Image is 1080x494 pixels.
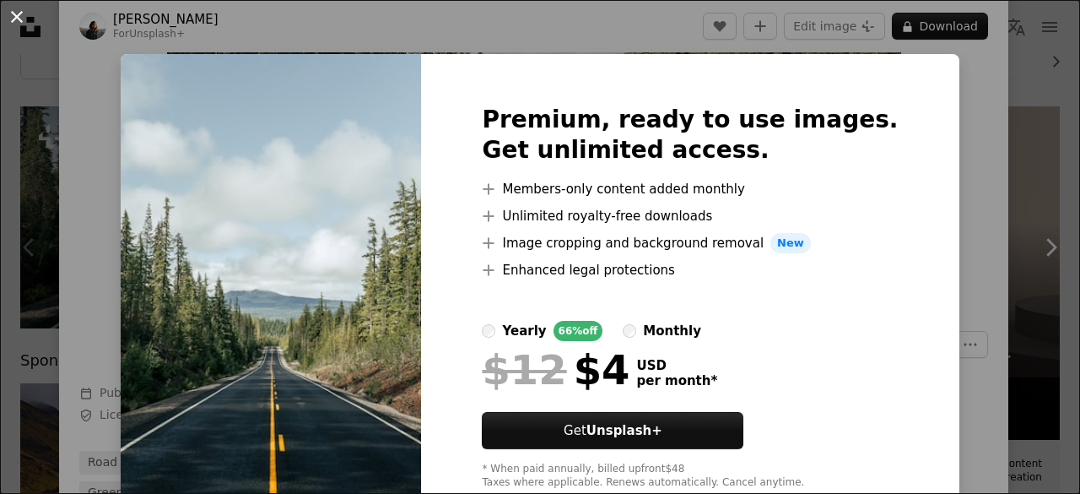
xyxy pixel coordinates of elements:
li: Unlimited royalty-free downloads [482,206,898,226]
div: 66% off [553,321,603,341]
h2: Premium, ready to use images. Get unlimited access. [482,105,898,166]
li: Enhanced legal protections [482,260,898,280]
li: Image cropping and background removal [482,233,898,253]
span: $12 [482,348,566,392]
strong: Unsplash+ [586,423,662,438]
div: yearly [502,321,546,341]
div: * When paid annually, billed upfront $48 Taxes where applicable. Renews automatically. Cancel any... [482,463,898,490]
input: yearly66%off [482,324,495,338]
span: per month * [636,373,717,388]
li: Members-only content added monthly [482,179,898,199]
span: USD [636,358,717,373]
div: $4 [482,348,629,392]
input: monthly [623,324,636,338]
button: GetUnsplash+ [482,412,743,449]
div: monthly [643,321,701,341]
span: New [770,233,811,253]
